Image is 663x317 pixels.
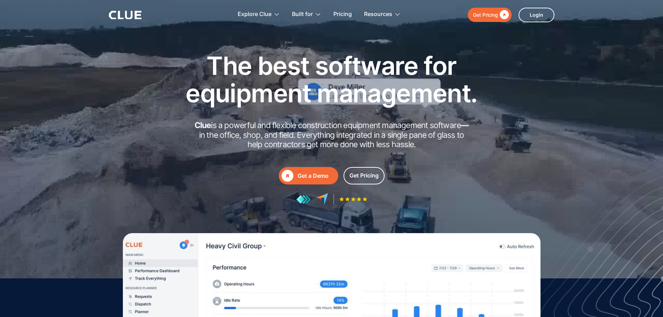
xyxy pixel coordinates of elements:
[195,120,211,130] strong: Clue
[238,3,280,25] div: Explore Clue
[292,3,321,25] div: Built for
[316,193,328,205] img: reviews at capterra
[364,3,392,25] div: Resources
[468,8,512,22] a: Get Pricing
[279,167,338,184] a: Get a Demo
[498,10,509,19] div: 
[364,3,401,25] div: Resources
[473,10,498,19] div: Get Pricing
[461,120,468,130] strong: —
[192,121,471,150] h2: is a powerful and flexible construction equipment management software in the office, shop, and fi...
[339,197,367,201] img: Five-star rating icon
[519,8,554,22] a: Login
[349,171,379,180] div: Get Pricing
[296,195,311,204] img: reviews at getapp
[333,3,352,25] a: Pricing
[298,172,336,180] div: Get a Demo
[292,3,313,25] div: Built for
[175,52,488,107] h1: The best software for equipment management.
[238,3,271,25] div: Explore Clue
[344,167,385,184] a: Get Pricing
[282,170,293,182] div: 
